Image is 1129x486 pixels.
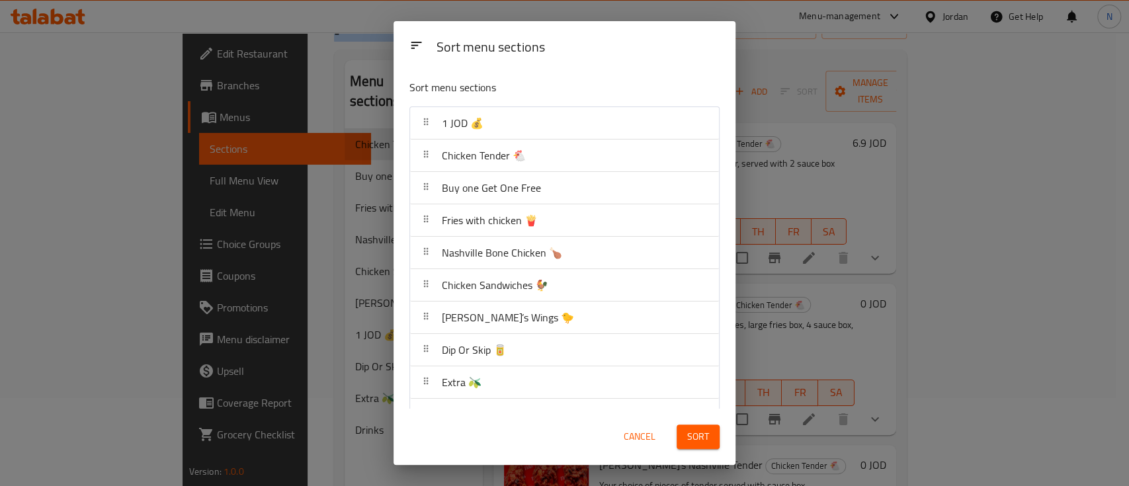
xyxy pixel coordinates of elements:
[410,204,719,237] div: Fries with chicken 🍟
[410,172,719,204] div: Buy one Get One Free
[410,107,719,140] div: 1 JOD 💰
[410,366,719,399] div: Extra 🫒
[410,140,719,172] div: Chicken Tender 🐔
[442,340,507,360] span: Dip Or Skip 🥫
[442,178,541,198] span: Buy one Get One Free
[687,428,709,445] span: Sort
[442,243,562,263] span: Nashville Bone Chicken 🍗
[410,302,719,334] div: [PERSON_NAME]’s Wings 🐤
[442,145,526,165] span: Chicken Tender 🐔
[431,33,725,63] div: Sort menu sections
[410,399,719,431] div: Drinks
[442,275,548,295] span: Chicken Sandwiches 🐓
[618,425,661,449] button: Cancel
[624,428,655,445] span: Cancel
[442,307,574,327] span: [PERSON_NAME]’s Wings 🐤
[410,237,719,269] div: Nashville Bone Chicken 🍗
[410,269,719,302] div: Chicken Sandwiches 🐓
[442,405,470,425] span: Drinks
[677,425,720,449] button: Sort
[442,113,483,133] span: 1 JOD 💰
[442,210,538,230] span: Fries with chicken 🍟
[442,372,481,392] span: Extra 🫒
[409,79,655,96] p: Sort menu sections
[410,334,719,366] div: Dip Or Skip 🥫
